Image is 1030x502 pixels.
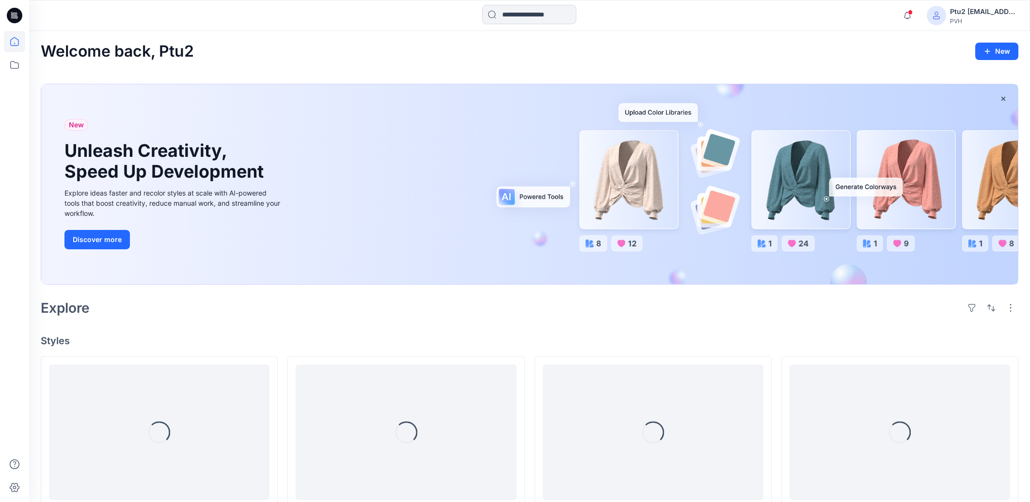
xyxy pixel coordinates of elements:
[933,12,940,19] svg: avatar
[950,17,1018,25] div: PVH
[69,119,84,131] span: New
[64,230,283,249] a: Discover more
[64,188,283,218] div: Explore ideas faster and recolor styles at scale with AI-powered tools that boost creativity, red...
[950,6,1018,17] div: Ptu2 [EMAIL_ADDRESS][DOMAIN_NAME]
[64,230,130,249] button: Discover more
[41,335,1018,347] h4: Styles
[41,43,194,61] h2: Welcome back, Ptu2
[975,43,1018,60] button: New
[41,300,90,316] h2: Explore
[64,140,268,182] h1: Unleash Creativity, Speed Up Development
